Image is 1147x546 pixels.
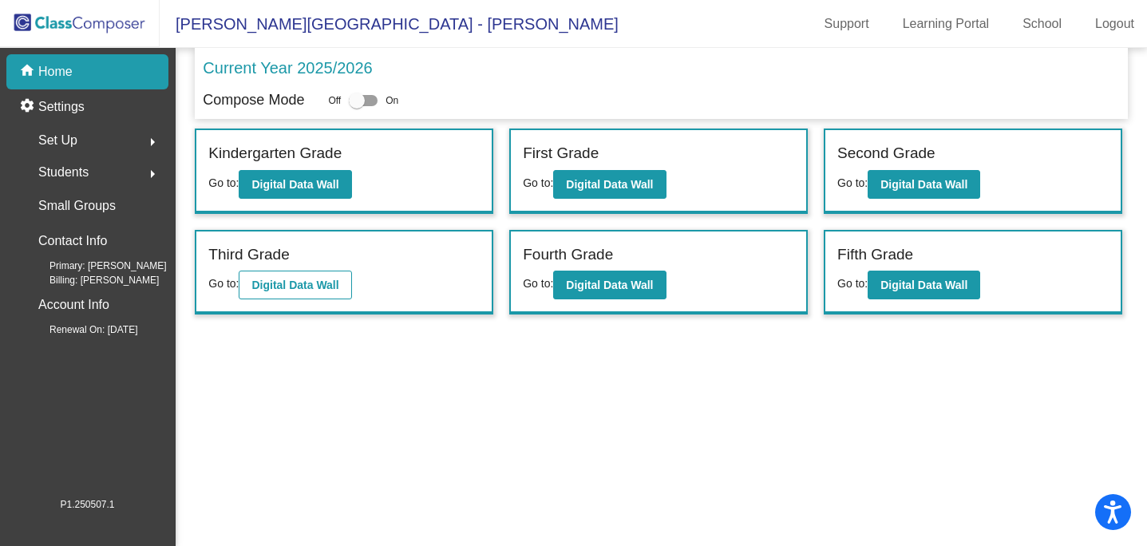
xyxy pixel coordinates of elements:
a: Learning Portal [890,11,1003,37]
p: Small Groups [38,195,116,217]
span: On [386,93,398,108]
span: [PERSON_NAME][GEOGRAPHIC_DATA] - [PERSON_NAME] [160,11,619,37]
p: Account Info [38,294,109,316]
b: Digital Data Wall [251,178,338,191]
span: Go to: [837,176,868,189]
mat-icon: settings [19,97,38,117]
span: Go to: [523,277,553,290]
p: Settings [38,97,85,117]
a: Logout [1082,11,1147,37]
button: Digital Data Wall [239,271,351,299]
span: Renewal On: [DATE] [24,322,137,337]
button: Digital Data Wall [239,170,351,199]
button: Digital Data Wall [868,271,980,299]
p: Current Year 2025/2026 [203,56,372,80]
label: Third Grade [208,243,289,267]
label: Fifth Grade [837,243,913,267]
b: Digital Data Wall [566,279,653,291]
p: Compose Mode [203,89,304,111]
label: Second Grade [837,142,935,165]
span: Go to: [837,277,868,290]
mat-icon: arrow_right [143,133,162,152]
span: Set Up [38,129,77,152]
b: Digital Data Wall [251,279,338,291]
p: Contact Info [38,230,107,252]
b: Digital Data Wall [566,178,653,191]
b: Digital Data Wall [880,178,967,191]
label: Kindergarten Grade [208,142,342,165]
p: Home [38,62,73,81]
mat-icon: home [19,62,38,81]
span: Go to: [523,176,553,189]
b: Digital Data Wall [880,279,967,291]
button: Digital Data Wall [553,271,666,299]
span: Off [328,93,341,108]
span: Go to: [208,176,239,189]
span: Go to: [208,277,239,290]
a: School [1010,11,1074,37]
button: Digital Data Wall [868,170,980,199]
button: Digital Data Wall [553,170,666,199]
a: Support [812,11,882,37]
span: Billing: [PERSON_NAME] [24,273,159,287]
mat-icon: arrow_right [143,164,162,184]
span: Primary: [PERSON_NAME] [24,259,167,273]
label: Fourth Grade [523,243,613,267]
label: First Grade [523,142,599,165]
span: Students [38,161,89,184]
